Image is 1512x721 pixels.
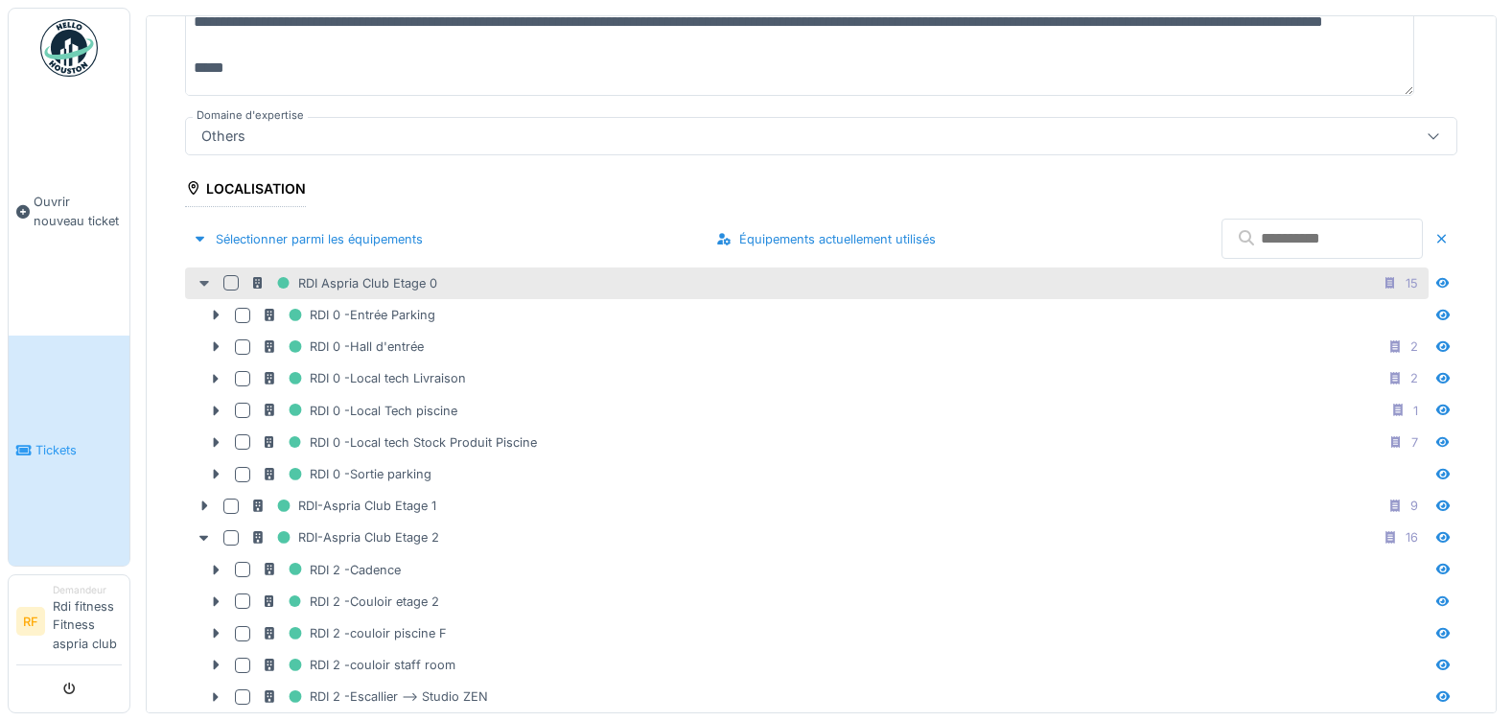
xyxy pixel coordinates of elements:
[1410,337,1418,356] div: 2
[1413,402,1418,420] div: 1
[185,226,430,252] div: Sélectionner parmi les équipements
[262,653,455,677] div: RDI 2 -couloir staff room
[1410,369,1418,387] div: 2
[53,583,122,661] li: Rdi fitness Fitness aspria club
[1410,497,1418,515] div: 9
[262,590,439,614] div: RDI 2 -Couloir etage 2
[9,87,129,336] a: Ouvrir nouveau ticket
[193,107,308,124] label: Domaine d'expertise
[250,525,439,549] div: RDI-Aspria Club Etage 2
[262,558,401,582] div: RDI 2 -Cadence
[1406,274,1418,292] div: 15
[34,193,122,229] span: Ouvrir nouveau ticket
[262,462,431,486] div: RDI 0 -Sortie parking
[16,607,45,636] li: RF
[262,366,466,390] div: RDI 0 -Local tech Livraison
[40,19,98,77] img: Badge_color-CXgf-gQk.svg
[250,271,437,295] div: RDI Aspria Club Etage 0
[709,226,943,252] div: Équipements actuellement utilisés
[185,174,306,207] div: Localisation
[1406,528,1418,547] div: 16
[9,336,129,566] a: Tickets
[262,685,488,709] div: RDI 2 -Escallier --> Studio ZEN
[262,335,424,359] div: RDI 0 -Hall d'entrée
[1411,433,1418,452] div: 7
[53,583,122,597] div: Demandeur
[194,126,253,147] div: Others
[262,303,435,327] div: RDI 0 -Entrée Parking
[262,430,537,454] div: RDI 0 -Local tech Stock Produit Piscine
[250,494,436,518] div: RDI-Aspria Club Etage 1
[16,583,122,665] a: RF DemandeurRdi fitness Fitness aspria club
[262,621,447,645] div: RDI 2 -couloir piscine F
[35,441,122,459] span: Tickets
[262,399,457,423] div: RDI 0 -Local Tech piscine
